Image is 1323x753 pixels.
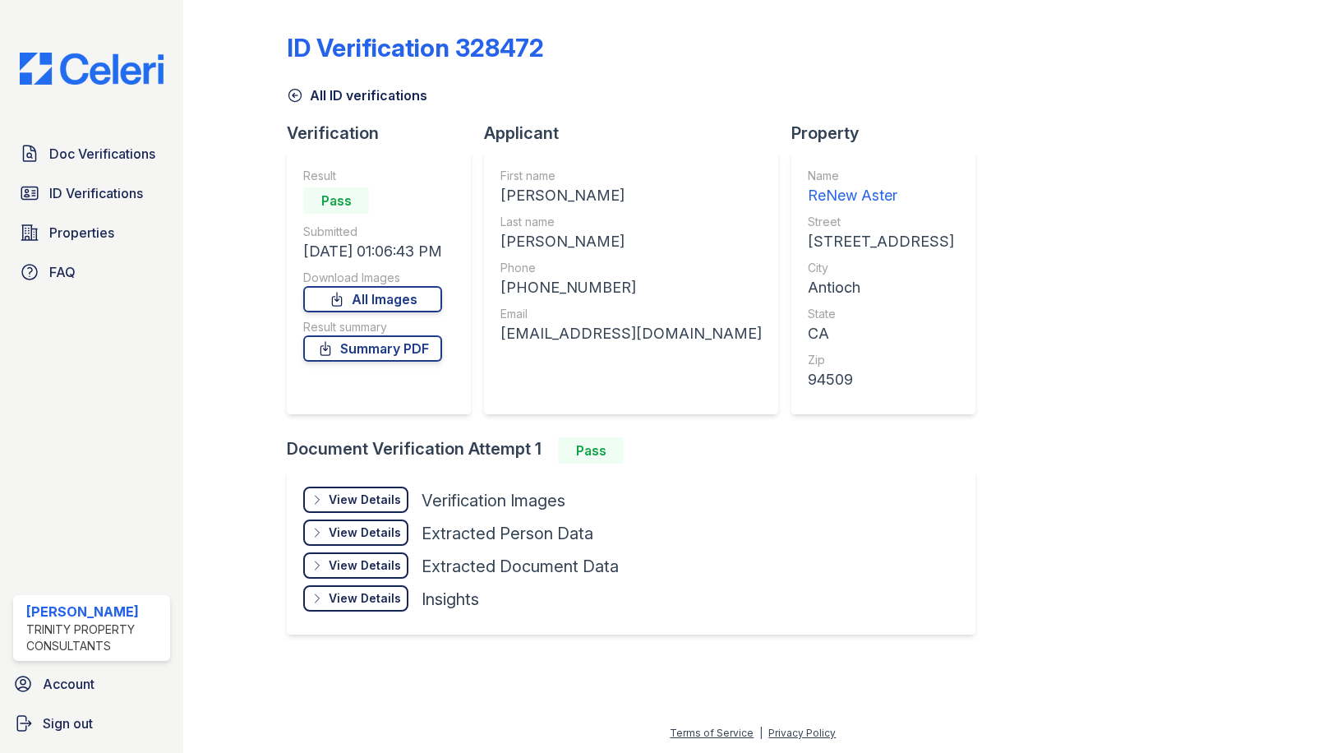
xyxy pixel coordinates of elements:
[422,588,479,611] div: Insights
[768,727,836,739] a: Privacy Policy
[1254,687,1307,737] iframe: chat widget
[808,168,954,207] a: Name ReNew Aster
[13,256,170,289] a: FAQ
[500,306,762,322] div: Email
[670,727,754,739] a: Terms of Service
[26,602,164,621] div: [PERSON_NAME]
[500,260,762,276] div: Phone
[7,707,177,740] a: Sign out
[808,368,954,391] div: 94509
[500,214,762,230] div: Last name
[287,33,544,62] div: ID Verification 328472
[808,260,954,276] div: City
[287,122,484,145] div: Verification
[808,184,954,207] div: ReNew Aster
[287,437,989,464] div: Document Verification Attempt 1
[759,727,763,739] div: |
[13,216,170,249] a: Properties
[43,674,94,694] span: Account
[303,240,442,263] div: [DATE] 01:06:43 PM
[484,122,791,145] div: Applicant
[303,168,442,184] div: Result
[26,621,164,654] div: Trinity Property Consultants
[808,352,954,368] div: Zip
[43,714,93,733] span: Sign out
[808,276,954,299] div: Antioch
[808,168,954,184] div: Name
[558,437,624,464] div: Pass
[13,137,170,170] a: Doc Verifications
[500,230,762,253] div: [PERSON_NAME]
[808,322,954,345] div: CA
[808,230,954,253] div: [STREET_ADDRESS]
[329,524,401,541] div: View Details
[329,590,401,607] div: View Details
[808,214,954,230] div: Street
[808,306,954,322] div: State
[303,224,442,240] div: Submitted
[303,286,442,312] a: All Images
[422,555,619,578] div: Extracted Document Data
[7,668,177,700] a: Account
[303,335,442,362] a: Summary PDF
[49,183,143,203] span: ID Verifications
[303,319,442,335] div: Result summary
[791,122,989,145] div: Property
[500,184,762,207] div: [PERSON_NAME]
[303,270,442,286] div: Download Images
[49,144,155,164] span: Doc Verifications
[287,85,427,105] a: All ID verifications
[49,223,114,243] span: Properties
[500,168,762,184] div: First name
[329,557,401,574] div: View Details
[329,492,401,508] div: View Details
[500,322,762,345] div: [EMAIL_ADDRESS][DOMAIN_NAME]
[422,522,593,545] div: Extracted Person Data
[13,177,170,210] a: ID Verifications
[49,262,76,282] span: FAQ
[422,489,565,512] div: Verification Images
[500,276,762,299] div: [PHONE_NUMBER]
[7,53,177,85] img: CE_Logo_Blue-a8612792a0a2168367f1c8372b55b34899dd931a85d93a1a3d3e32e68fde9ad4.png
[303,187,369,214] div: Pass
